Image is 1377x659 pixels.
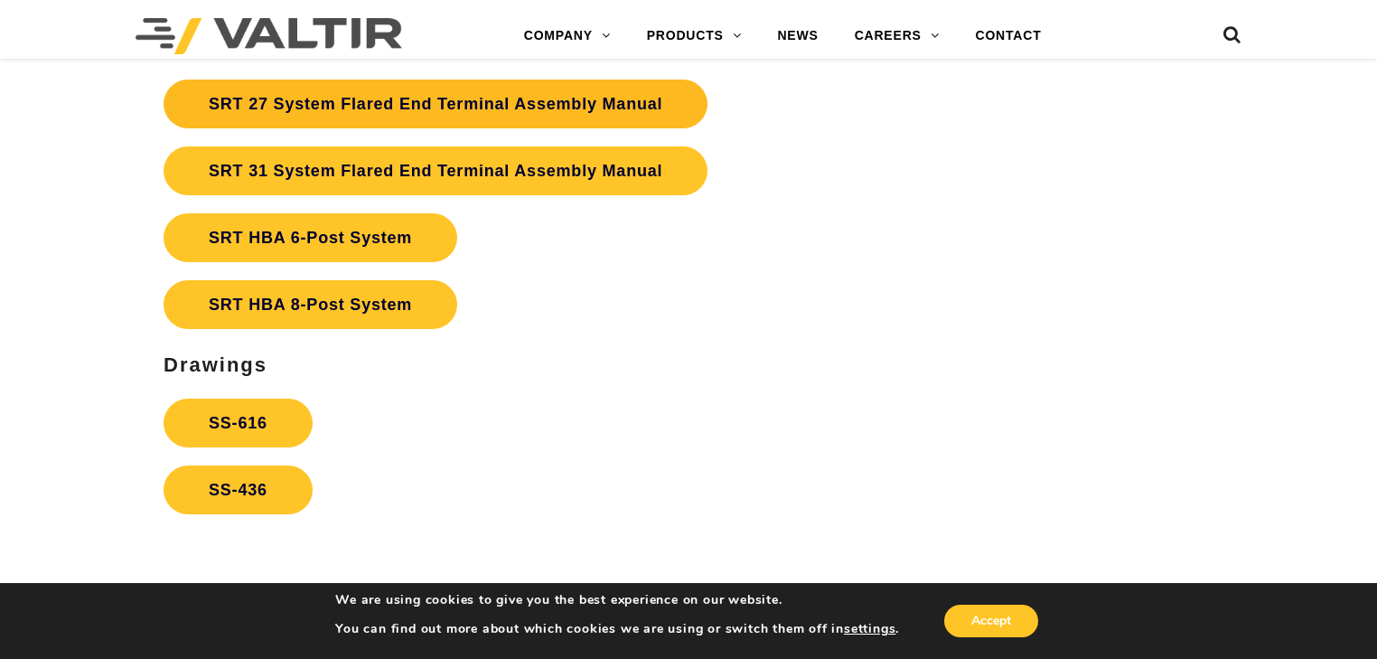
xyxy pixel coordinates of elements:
[136,18,402,54] img: Valtir
[164,280,457,329] a: SRT HBA 8-Post System
[837,18,958,54] a: CAREERS
[335,592,899,608] p: We are using cookies to give you the best experience on our website.
[759,18,836,54] a: NEWS
[944,605,1038,637] button: Accept
[164,353,267,376] strong: Drawings
[209,229,412,247] strong: SRT HBA 6-Post System
[164,80,707,128] a: SRT 27 System Flared End Terminal Assembly Manual
[844,621,895,637] button: settings
[164,399,313,447] a: SS-616
[335,621,899,637] p: You can find out more about which cookies we are using or switch them off in .
[164,466,313,514] a: SS-436
[164,213,457,262] a: SRT HBA 6-Post System
[164,146,707,195] a: SRT 31 System Flared End Terminal Assembly Manual
[958,18,1060,54] a: CONTACT
[506,18,629,54] a: COMPANY
[629,18,760,54] a: PRODUCTS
